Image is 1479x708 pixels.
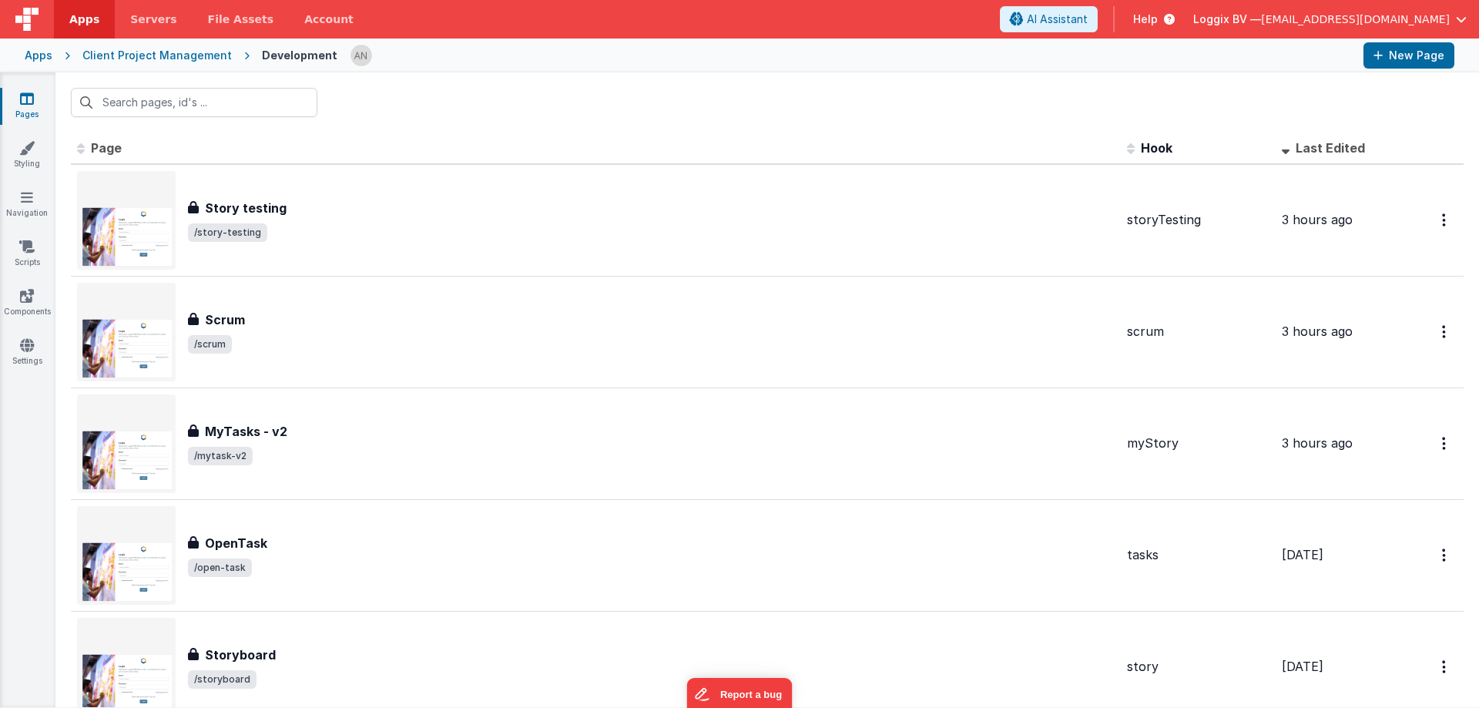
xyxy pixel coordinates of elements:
div: Development [262,48,337,63]
span: Servers [130,12,176,27]
button: Options [1433,428,1457,459]
span: Loggix BV — [1193,12,1261,27]
img: f1d78738b441ccf0e1fcb79415a71bae [350,45,372,66]
span: [DATE] [1282,547,1323,562]
div: story [1127,658,1269,676]
h3: Storyboard [205,646,276,664]
div: tasks [1127,546,1269,564]
h3: OpenTask [205,534,267,552]
input: Search pages, id's ... [71,88,317,117]
span: /story-testing [188,223,267,242]
div: Client Project Management [82,48,232,63]
span: /open-task [188,559,252,577]
button: Options [1433,651,1457,683]
span: Page [91,140,122,156]
span: 3 hours ago [1282,212,1353,227]
span: /storyboard [188,670,257,689]
div: scrum [1127,323,1269,341]
span: Hook [1141,140,1172,156]
div: storyTesting [1127,211,1269,229]
h3: Story testing [205,199,287,217]
button: Options [1433,316,1457,347]
button: Options [1433,539,1457,571]
h3: Scrum [205,310,245,329]
span: /scrum [188,335,232,354]
div: Apps [25,48,52,63]
span: Last Edited [1296,140,1365,156]
button: Options [1433,204,1457,236]
button: New Page [1363,42,1454,69]
span: File Assets [208,12,274,27]
span: [EMAIL_ADDRESS][DOMAIN_NAME] [1261,12,1450,27]
span: 3 hours ago [1282,435,1353,451]
span: AI Assistant [1027,12,1088,27]
span: Help [1133,12,1158,27]
div: myStory [1127,435,1269,452]
span: [DATE] [1282,659,1323,674]
span: 3 hours ago [1282,324,1353,339]
h3: MyTasks - v2 [205,422,287,441]
span: Apps [69,12,99,27]
span: /mytask-v2 [188,447,253,465]
button: AI Assistant [1000,6,1098,32]
button: Loggix BV — [EMAIL_ADDRESS][DOMAIN_NAME] [1193,12,1467,27]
